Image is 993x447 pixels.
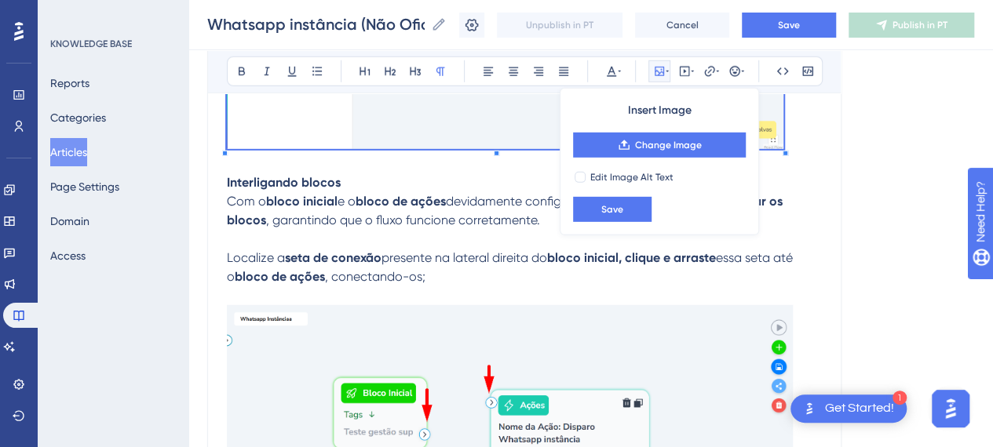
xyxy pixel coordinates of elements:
[573,133,746,158] button: Change Image
[893,391,907,405] div: 1
[446,194,713,209] span: devidamente configurados, o próximo passo é
[50,104,106,132] button: Categories
[635,13,729,38] button: Cancel
[235,269,325,284] strong: bloco de ações
[227,194,266,209] span: Com o
[382,250,547,265] span: presente na lateral direita do
[825,400,894,417] div: Get Started!
[50,173,119,201] button: Page Settings
[338,194,356,209] span: e o
[849,13,974,38] button: Publish in PT
[666,19,699,31] span: Cancel
[601,203,623,216] span: Save
[547,250,716,265] strong: bloco inicial, clique e arraste
[50,69,89,97] button: Reports
[50,242,86,270] button: Access
[50,138,87,166] button: Articles
[778,19,800,31] span: Save
[37,4,98,23] span: Need Help?
[325,269,425,284] span: , conectando-os;
[285,250,382,265] strong: seta de conexão
[266,213,540,227] span: , garantindo que o fluxo funcione corretamente.
[356,194,446,209] strong: bloco de ações
[590,171,674,184] span: Edit Image Alt Text
[927,385,974,432] iframe: UserGuiding AI Assistant Launcher
[628,101,692,120] span: Insert Image
[742,13,836,38] button: Save
[635,139,702,151] span: Change Image
[800,399,819,418] img: launcher-image-alternative-text
[573,197,652,222] button: Save
[790,394,907,423] div: Open Get Started! checklist, remaining modules: 1
[50,207,89,235] button: Domain
[893,19,947,31] span: Publish in PT
[526,19,593,31] span: Unpublish in PT
[207,13,425,35] input: Article Name
[497,13,622,38] button: Unpublish in PT
[50,38,132,50] div: KNOWLEDGE BASE
[227,175,341,190] strong: Interligando blocos
[266,194,338,209] strong: bloco inicial
[227,250,285,265] span: Localize a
